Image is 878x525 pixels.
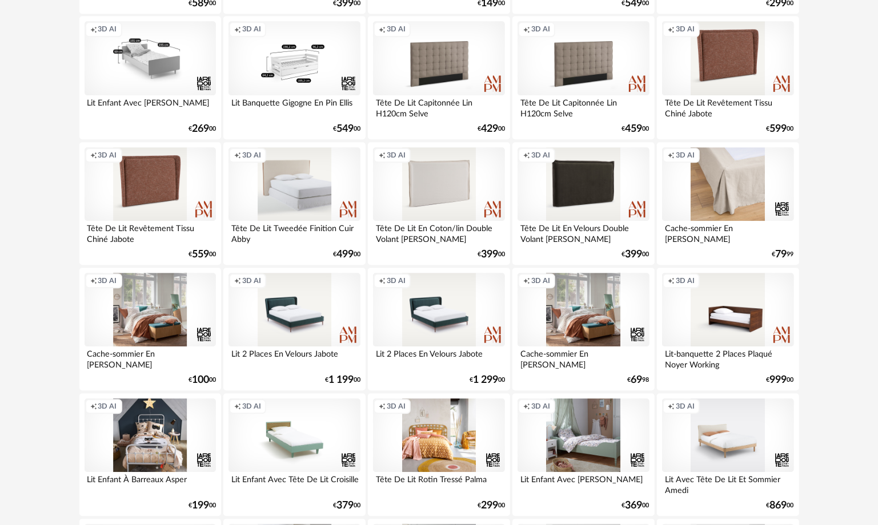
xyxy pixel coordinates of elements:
[223,16,365,139] a: Creation icon 3D AI Lit Banquette Gigogne En Pin Ellis €54900
[192,502,209,510] span: 199
[662,472,793,495] div: Lit Avec Tête De Lit Et Sommier Amedi
[98,276,117,285] span: 3D AI
[90,25,97,34] span: Creation icon
[531,25,550,34] span: 3D AI
[657,268,799,391] a: Creation icon 3D AI Lit-banquette 2 Places Plaqué Noyer Working €99900
[189,376,216,384] div: € 00
[478,502,505,510] div: € 00
[631,376,643,384] span: 69
[676,276,695,285] span: 3D AI
[379,276,386,285] span: Creation icon
[387,151,406,160] span: 3D AI
[379,402,386,411] span: Creation icon
[373,472,504,495] div: Tête De Lit Rotin Tressé Palma
[531,402,550,411] span: 3D AI
[622,125,650,133] div: € 00
[387,402,406,411] span: 3D AI
[368,268,510,391] a: Creation icon 3D AI Lit 2 Places En Velours Jabote €1 29900
[333,502,360,510] div: € 00
[770,376,787,384] span: 999
[228,95,360,118] div: Lit Banquette Gigogne En Pin Ellis
[531,151,550,160] span: 3D AI
[379,25,386,34] span: Creation icon
[668,151,675,160] span: Creation icon
[90,402,97,411] span: Creation icon
[662,221,793,244] div: Cache-sommier En [PERSON_NAME]
[90,151,97,160] span: Creation icon
[523,25,530,34] span: Creation icon
[85,346,216,369] div: Cache-sommier En [PERSON_NAME]
[523,402,530,411] span: Creation icon
[523,276,530,285] span: Creation icon
[512,16,654,139] a: Creation icon 3D AI Tête De Lit Capitonnée Lin H120cm Selve €45900
[98,151,117,160] span: 3D AI
[512,393,654,516] a: Creation icon 3D AI Lit Enfant Avec [PERSON_NAME] €36900
[373,221,504,244] div: Tête De Lit En Coton/lin Double Volant [PERSON_NAME]
[657,142,799,265] a: Creation icon 3D AI Cache-sommier En [PERSON_NAME] €7999
[192,125,209,133] span: 269
[85,472,216,495] div: Lit Enfant À Barreaux Asper
[662,95,793,118] div: Tête De Lit Revêtement Tissu Chiné Jabote
[481,502,498,510] span: 299
[234,151,241,160] span: Creation icon
[523,151,530,160] span: Creation icon
[98,25,117,34] span: 3D AI
[481,251,498,259] span: 399
[662,346,793,369] div: Lit-banquette 2 Places Plaqué Noyer Working
[518,221,649,244] div: Tête De Lit En Velours Double Volant [PERSON_NAME]
[368,142,510,265] a: Creation icon 3D AI Tête De Lit En Coton/lin Double Volant [PERSON_NAME] €39900
[387,276,406,285] span: 3D AI
[98,402,117,411] span: 3D AI
[657,393,799,516] a: Creation icon 3D AI Lit Avec Tête De Lit Et Sommier Amedi €86900
[767,502,794,510] div: € 00
[622,251,650,259] div: € 00
[770,125,787,133] span: 599
[333,125,360,133] div: € 00
[776,251,787,259] span: 79
[79,268,221,391] a: Creation icon 3D AI Cache-sommier En [PERSON_NAME] €10000
[473,376,498,384] span: 1 299
[668,25,675,34] span: Creation icon
[373,346,504,369] div: Lit 2 Places En Velours Jabote
[373,95,504,118] div: Tête De Lit Capitonnée Lin H120cm Selve
[626,251,643,259] span: 399
[628,376,650,384] div: € 98
[336,251,354,259] span: 499
[379,151,386,160] span: Creation icon
[192,251,209,259] span: 559
[626,125,643,133] span: 459
[657,16,799,139] a: Creation icon 3D AI Tête De Lit Revêtement Tissu Chiné Jabote €59900
[85,95,216,118] div: Lit Enfant Avec [PERSON_NAME]
[676,402,695,411] span: 3D AI
[626,502,643,510] span: 369
[242,276,261,285] span: 3D AI
[189,251,216,259] div: € 00
[668,276,675,285] span: Creation icon
[668,402,675,411] span: Creation icon
[470,376,505,384] div: € 00
[192,376,209,384] span: 100
[622,502,650,510] div: € 00
[512,268,654,391] a: Creation icon 3D AI Cache-sommier En [PERSON_NAME] €6998
[531,276,550,285] span: 3D AI
[85,221,216,244] div: Tête De Lit Revêtement Tissu Chiné Jabote
[79,16,221,139] a: Creation icon 3D AI Lit Enfant Avec [PERSON_NAME] €26900
[228,346,360,369] div: Lit 2 Places En Velours Jabote
[676,25,695,34] span: 3D AI
[336,502,354,510] span: 379
[481,125,498,133] span: 429
[234,402,241,411] span: Creation icon
[79,393,221,516] a: Creation icon 3D AI Lit Enfant À Barreaux Asper €19900
[518,95,649,118] div: Tête De Lit Capitonnée Lin H120cm Selve
[79,142,221,265] a: Creation icon 3D AI Tête De Lit Revêtement Tissu Chiné Jabote €55900
[512,142,654,265] a: Creation icon 3D AI Tête De Lit En Velours Double Volant [PERSON_NAME] €39900
[676,151,695,160] span: 3D AI
[478,125,505,133] div: € 00
[767,376,794,384] div: € 00
[336,125,354,133] span: 549
[223,393,365,516] a: Creation icon 3D AI Lit Enfant Avec Tête De Lit Croisille €37900
[90,276,97,285] span: Creation icon
[189,125,216,133] div: € 00
[387,25,406,34] span: 3D AI
[772,251,794,259] div: € 99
